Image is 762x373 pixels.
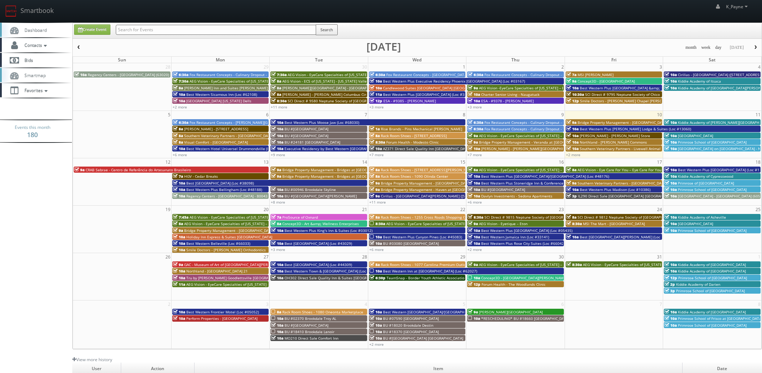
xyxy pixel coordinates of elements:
span: Best Western Plus Rose City Suites (Loc #66042) [481,241,565,246]
span: 6:30a [370,72,385,77]
span: Dashboard [21,27,47,33]
span: Kiddie Academy of Cypresswood [678,174,733,179]
span: 10a [271,133,283,138]
a: +3 more [369,104,384,109]
span: Primrose School of [GEOGRAPHIC_DATA] [678,228,747,233]
span: 10a [370,85,382,90]
span: ESA - #9378 - [PERSON_NAME] [481,98,534,103]
span: Best Western Plus Moose Jaw (Loc #68030) [284,120,359,125]
span: 10a [370,269,382,274]
span: AZ371 Direct Sale Quality Inn [GEOGRAPHIC_DATA] [383,146,470,151]
span: 8a [468,167,478,172]
a: +6 more [369,247,384,252]
span: 9a [468,85,478,90]
a: +2 more [467,247,482,252]
span: 10a [370,309,382,314]
span: Forum Health - The Woodlands Clinic [482,282,546,287]
span: Southern Veterinary Partners - [GEOGRAPHIC_DATA] [578,181,667,186]
span: 10a [665,146,677,151]
span: 10a [468,187,480,192]
span: Southern Veterinary Partners - [GEOGRAPHIC_DATA] [184,133,273,138]
a: +2 more [173,104,187,109]
span: 10a [271,140,283,145]
span: 10a [173,241,185,246]
span: 10a [665,133,677,138]
span: Rack Room Shoes - 1090 Olinda Center [381,174,448,179]
span: 10a [566,140,579,145]
span: 8a [271,79,281,84]
span: 10a [566,187,579,192]
button: month [683,43,699,52]
span: AEG Vision -EyeCare Specialties of [US_STATE] – Eyes On Sammamish [479,85,598,90]
span: Best Western Plus Madison (Loc #10386) [580,187,651,192]
span: BU #[GEOGRAPHIC_DATA] [481,187,525,192]
span: Kiddie Academy of Darien [676,282,720,287]
span: 10a [468,234,480,239]
span: 7:30a [271,72,287,77]
span: Primrose School of [GEOGRAPHIC_DATA] [678,275,747,280]
span: Primrose of [GEOGRAPHIC_DATA] [678,181,734,186]
span: 8:30a [271,98,287,103]
span: 10a [173,194,185,199]
span: 6:30a [173,120,188,125]
span: 3p [665,288,675,293]
span: SCI Direct # 9815 Neptune Society of [GEOGRAPHIC_DATA] [484,215,585,220]
span: 9a [370,187,380,192]
span: 8:30a [566,221,582,226]
span: BU #24181 [GEOGRAPHIC_DATA] [284,140,340,145]
span: AEG Vision - EyeCare Specialties of [US_STATE] – [GEOGRAPHIC_DATA] HD EyeCare [190,215,330,220]
span: 10a [468,98,480,103]
span: 8:30a [566,262,582,267]
span: [PERSON_NAME] - [STREET_ADDRESS] [184,126,248,131]
span: Rack Room Shoes - 1255 Cross Roads Shopping Center [381,215,475,220]
span: Rack Room Shoes - [STREET_ADDRESS][PERSON_NAME] [381,167,475,172]
span: 8:30a [370,221,385,226]
span: BU #[GEOGRAPHIC_DATA][PERSON_NAME] [284,194,357,199]
span: Best Western Frontier Motel (Loc #05052) [186,309,259,314]
span: 10a [271,146,283,151]
span: 7:30a [173,79,188,84]
span: 10a [370,241,382,246]
span: 10a [370,79,382,84]
span: Best Western Plus Canyon Pines (Loc #45083) [383,234,462,239]
span: 10a [271,187,283,192]
span: 10a [468,174,480,179]
span: 10:30a [566,92,584,97]
span: 10a [271,275,283,280]
span: 8a [370,215,380,220]
span: Concept3D - Art &amp; Wellness Enterprises [282,221,359,226]
span: Rack Room Shoes - 1077 Carolina Premium Outlets [381,262,469,267]
span: [GEOGRAPHIC_DATA] [678,221,713,226]
span: Cirillas - [GEOGRAPHIC_DATA][PERSON_NAME] ([STREET_ADDRESS]) [381,194,495,199]
span: 9a [74,167,85,172]
span: 9a [370,194,380,199]
span: Bridge Property Management - [GEOGRAPHIC_DATA] [578,120,667,125]
span: Concept3D - [GEOGRAPHIC_DATA] [578,79,635,84]
span: Fox Restaurant Concepts - Culinary Dropout - [GEOGRAPHIC_DATA] [484,72,598,77]
span: Rack Room Shoes - 1080 Oneonta Marketplace [282,309,363,314]
img: smartbook-logo.png [5,5,17,17]
span: 10a [665,120,677,125]
span: Southern Veterinary Partners - Livewell Animal Urgent Care of [GEOGRAPHIC_DATA] [580,146,723,151]
span: Executive Residency by Best Western [GEOGRAPHIC_DATA] (Loc #61103) [284,146,409,151]
span: 10a [665,194,677,199]
span: 9a [173,262,183,267]
span: CRAB Sebrae - Centro de Referência do Artesanato Brasileiro [86,167,191,172]
span: Bridge Property Management - Bridges at [GEOGRAPHIC_DATA] [282,174,391,179]
span: Best Western Plus Bellingham (Loc #48188) [186,187,262,192]
span: AEG Vision - Eyetique – Eton [479,221,528,226]
span: 10a [566,146,579,151]
span: 10a [173,234,185,239]
span: Best Western Plus King's Inn & Suites (Loc #03012) [284,228,373,233]
span: 10a [173,309,185,314]
a: +6 more [467,200,482,205]
span: Best Western Sicamous Inn (Loc #62108) [186,92,257,97]
span: 6:30a [468,72,483,77]
span: 10a [665,262,677,267]
span: 2p [665,282,675,287]
span: 11a [173,282,185,287]
span: 10a [370,316,382,321]
span: Kiddie Academy of Asheville [678,215,726,220]
span: Best Western Hotel Universel Drummondville (Loc #67019) [186,146,288,151]
span: Best Western Plus [GEOGRAPHIC_DATA] (Loc #05435) [481,228,572,233]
